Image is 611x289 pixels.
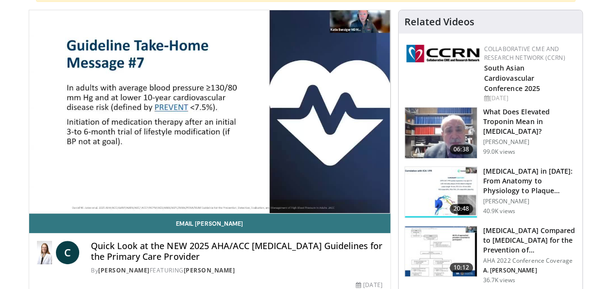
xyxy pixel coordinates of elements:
div: [DATE] [484,94,575,103]
p: 36.7K views [483,276,515,284]
p: 40.9K views [483,207,515,215]
h3: [MEDICAL_DATA] in [DATE]: From Anatomy to Physiology to Plaque Burden and … [483,166,576,196]
a: Collaborative CME and Research Network (CCRN) [484,45,565,62]
img: a04ee3ba-8487-4636-b0fb-5e8d268f3737.png.150x105_q85_autocrop_double_scale_upscale_version-0.2.png [406,45,479,62]
a: [PERSON_NAME] [183,266,235,274]
img: 98daf78a-1d22-4ebe-927e-10afe95ffd94.150x105_q85_crop-smart_upscale.jpg [405,108,477,158]
span: 20:48 [450,204,473,214]
img: 823da73b-7a00-425d-bb7f-45c8b03b10c3.150x105_q85_crop-smart_upscale.jpg [405,167,477,217]
img: Dr. Catherine P. Benziger [37,241,52,264]
a: [PERSON_NAME] [98,266,150,274]
video-js: Video Player [29,10,390,214]
h4: Quick Look at the NEW 2025 AHA/ACC [MEDICAL_DATA] Guidelines for the Primary Care Provider [91,241,382,262]
p: AHA 2022 Conference Coverage [483,257,576,265]
img: 7c0f9b53-1609-4588-8498-7cac8464d722.150x105_q85_crop-smart_upscale.jpg [405,226,477,277]
div: By FEATURING [91,266,382,275]
span: 10:12 [450,263,473,272]
a: 20:48 [MEDICAL_DATA] in [DATE]: From Anatomy to Physiology to Plaque Burden and … [PERSON_NAME] 4... [404,166,576,218]
a: Email [PERSON_NAME] [29,214,390,233]
h3: What Does Elevated Troponin Mean in [MEDICAL_DATA]? [483,107,576,136]
h4: Related Videos [404,16,474,28]
p: A. [PERSON_NAME] [483,267,576,274]
span: 06:38 [450,144,473,154]
p: [PERSON_NAME] [483,198,576,205]
p: 99.0K views [483,148,515,156]
a: 06:38 What Does Elevated Troponin Mean in [MEDICAL_DATA]? [PERSON_NAME] 99.0K views [404,107,576,159]
a: C [56,241,79,264]
p: [PERSON_NAME] [483,138,576,146]
a: South Asian Cardiovascular Conference 2025 [484,63,541,93]
a: 10:12 [MEDICAL_DATA] Compared to [MEDICAL_DATA] for the Prevention of… AHA 2022 Conference Covera... [404,226,576,284]
h3: [MEDICAL_DATA] Compared to [MEDICAL_DATA] for the Prevention of… [483,226,576,255]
